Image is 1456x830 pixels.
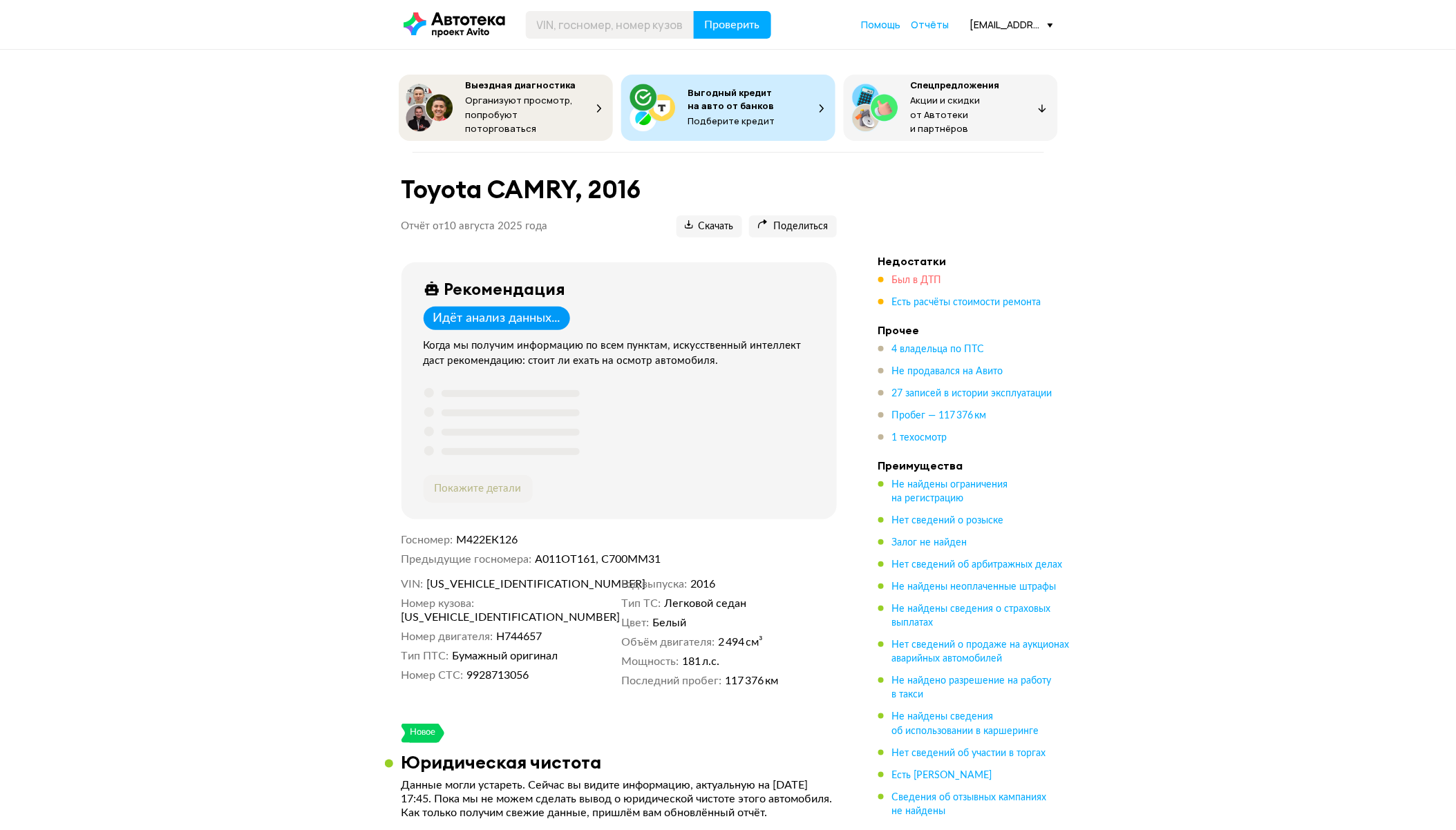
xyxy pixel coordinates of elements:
[622,635,715,649] dt: Объём двигателя
[892,480,1008,503] span: Не найдены ограничения на регистрацию
[401,649,449,663] dt: Тип ПТС
[878,323,1072,337] h4: Прочее
[401,610,560,624] span: [US_VEHICLE_IDENTIFICATION_NUMBER]
[892,345,985,354] span: 4 владельца по ПТС
[452,649,558,663] span: Бумажный оригинал
[682,655,719,668] span: 181 л.с.
[401,533,453,547] dt: Госномер
[892,604,1051,628] span: Не найдены сведения о страховых выплатах
[878,254,1072,268] h4: Недостатки
[426,577,585,591] span: [US_VEHICLE_IDENTIFICATION_NUMBER]
[622,655,679,668] dt: Мощность
[718,635,763,649] span: 2 494 см³
[621,75,835,141] button: Выгодный кредит на авто от банковПодберите кредит
[705,19,760,30] span: Проверить
[466,94,574,135] span: Организуют просмотр, попробуют поторговаться
[496,630,542,644] span: Н744657
[466,79,576,91] span: Выездная диагностика
[622,616,650,630] dt: Цвет
[892,538,967,548] span: Залог не найден
[892,276,942,285] span: Был в ДТП
[677,215,742,238] button: Скачать
[892,749,1046,758] span: Нет сведений об участии в торгах
[401,220,548,233] p: Отчёт от 10 августа 2025 года
[444,279,566,298] div: Рекомендация
[749,215,837,238] button: Поделиться
[401,175,837,204] h1: Toyota CAMRY, 2016
[844,75,1058,141] button: СпецпредложенияАкции и скидки от Автотеки и партнёров
[878,459,1072,472] h4: Преимущества
[688,86,775,112] span: Выгодный кредит на авто от банков
[892,367,1003,376] span: Не продавался на Авито
[892,298,1041,307] span: Есть расчёты стоимости ремонта
[435,483,522,494] span: Покажите детали
[535,552,837,566] dd: А011ОТ161, С700ММ31
[892,516,1004,525] span: Нет сведений о розыске
[892,771,992,780] span: Есть [PERSON_NAME]
[410,724,437,743] div: Новое
[466,668,529,682] span: 9928713056
[911,18,949,32] a: Отчёты
[456,534,518,546] span: М422ЕК126
[892,411,987,421] span: Пробег — 117 376 км
[892,640,1070,664] span: Нет сведений о продаже на аукционах аварийных автомобилей
[892,676,1052,699] span: Не найдено разрешение на работу в такси
[911,18,949,31] span: Отчёты
[970,18,1053,31] div: [EMAIL_ADDRESS][DOMAIN_NAME]
[433,311,560,326] div: Идёт анализ данных...
[892,793,1047,816] span: Сведения об отзывных кампаниях не найдены
[862,18,901,31] span: Помощь
[401,577,424,591] dt: VIN
[664,597,746,610] span: Легковой седан
[622,674,722,688] dt: Последний пробег
[892,389,1052,398] span: 27 записей в истории эксплуатации
[401,751,602,773] h3: Юридическая чистота
[892,560,1063,570] span: Нет сведений об арбитражных делах
[622,577,688,591] dt: Год выпуска
[401,668,464,682] dt: Номер СТС
[424,338,820,369] div: Когда мы получим информацию по всем пунктам, искусственный интеллект даст рекомендацию: стоит ли ...
[725,674,778,688] span: 117 376 км
[694,11,771,39] button: Проверить
[688,115,775,127] span: Подберите кредит
[652,616,686,630] span: Белый
[862,18,901,32] a: Помощь
[401,597,475,610] dt: Номер кузова
[685,220,734,233] span: Скачать
[401,552,532,566] dt: Предыдущие госномера
[401,778,837,820] p: Данные могли устареть. Сейчас вы видите информацию, актуальную на [DATE] 17:45. Пока мы не можем ...
[892,582,1057,592] span: Не найдены неоплаченные штрафы
[690,577,715,591] span: 2016
[399,75,613,141] button: Выездная диагностикаОрганизуют просмотр, попробуют поторговаться
[892,433,947,443] span: 1 техосмотр
[424,475,533,503] button: Покажите детали
[757,220,829,233] span: Поделиться
[526,11,694,39] input: VIN, госномер, номер кузова
[622,597,661,610] dt: Тип ТС
[892,712,1039,735] span: Не найдены сведения об использовании в каршеринге
[911,94,981,135] span: Акции и скидки от Автотеки и партнёров
[911,79,1000,91] span: Спецпредложения
[401,630,493,644] dt: Номер двигателя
